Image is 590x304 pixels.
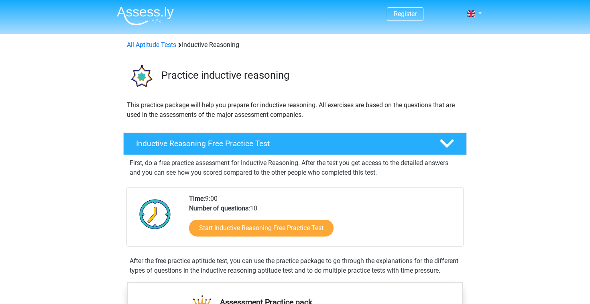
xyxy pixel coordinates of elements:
[117,6,174,25] img: Assessly
[189,204,250,212] b: Number of questions:
[136,139,427,148] h4: Inductive Reasoning Free Practice Test
[135,194,175,234] img: Clock
[124,40,466,50] div: Inductive Reasoning
[189,220,334,237] a: Start Inductive Reasoning Free Practice Test
[161,69,460,82] h3: Practice inductive reasoning
[120,133,470,155] a: Inductive Reasoning Free Practice Test
[183,194,463,246] div: 9:00 10
[127,41,176,49] a: All Aptitude Tests
[127,100,463,120] p: This practice package will help you prepare for inductive reasoning. All exercises are based on t...
[189,195,205,202] b: Time:
[130,158,460,178] p: First, do a free practice assessment for Inductive Reasoning. After the test you get access to th...
[126,256,464,275] div: After the free practice aptitude test, you can use the practice package to go through the explana...
[124,59,158,94] img: inductive reasoning
[394,10,417,18] a: Register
